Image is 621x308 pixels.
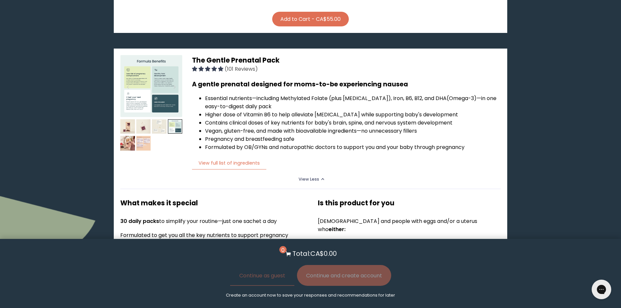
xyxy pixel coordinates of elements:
[226,292,395,298] p: Create an account now to save your responses and recommendations for later
[279,246,287,253] span: 0
[192,80,500,89] h3: A gentle prenatal designed for moms-to-be experiencing nausea
[120,217,303,225] p: to simplify your routine—just one sachet a day
[192,156,266,170] button: View full list of ingredients
[205,119,500,127] li: Contains clinical doses of key nutrients for baby's brain, spine, and nervous system development
[120,55,182,117] img: thumbnail image
[192,55,280,65] span: The Gentle Prenatal Pack
[329,226,346,233] strong: either:
[292,249,337,258] p: Total: CA$0.00
[321,178,327,181] i: <
[120,119,135,134] img: thumbnail image
[120,231,303,247] p: Formulated to get you all the key nutrients to support pregnancy without worsening your nausea
[120,136,135,151] img: thumbnail image
[588,277,614,301] iframe: Gorgias live chat messenger
[272,12,349,26] button: Add to Cart - CA$55.00
[205,135,294,143] span: Pregnancy and breastfeeding safe
[205,127,500,135] li: Vegan, gluten-free, and made with bioavailable ingredients—no unnecessary fillers
[120,217,159,225] strong: 30 daily packs
[225,65,258,73] span: (101 Reviews)
[299,176,319,182] span: View Less
[152,119,167,134] img: thumbnail image
[299,176,322,182] summary: View Less <
[205,143,500,151] li: Formulated by OB/GYNs and naturopathic doctors to support you and your baby through pregnancy
[120,198,303,208] h4: What makes it special
[136,136,151,151] img: thumbnail image
[205,94,500,110] li: Essential nutrients—including Methylated Folate (plus [MEDICAL_DATA]), Iron, B6, B12, and DHA (Om...
[205,110,500,119] li: Higher dose of Vitamin B6 to help alleviate [MEDICAL_DATA] while supporting baby's development
[297,265,391,286] button: Continue and create account
[318,217,501,233] p: [DEMOGRAPHIC_DATA] and people with eggs and/or a uterus who
[136,119,151,134] img: thumbnail image
[192,65,225,73] span: 4.94 stars
[168,119,183,134] img: thumbnail image
[230,265,294,286] button: Continue as guest
[318,198,501,208] h4: Is this product for you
